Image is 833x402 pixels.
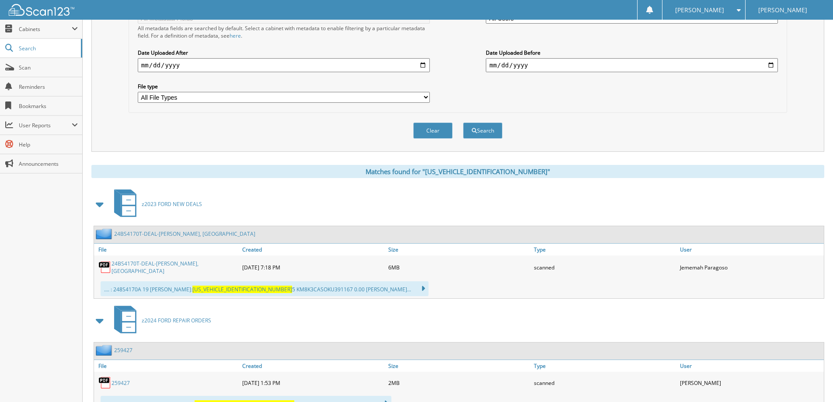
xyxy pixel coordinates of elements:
[532,360,678,372] a: Type
[19,25,72,33] span: Cabinets
[19,141,78,148] span: Help
[138,49,430,56] label: Date Uploaded After
[240,244,386,255] a: Created
[96,228,114,239] img: folder2.png
[413,122,453,139] button: Clear
[94,244,240,255] a: File
[138,83,430,90] label: File type
[532,244,678,255] a: Type
[386,258,532,277] div: 6MB
[240,360,386,372] a: Created
[678,374,824,392] div: [PERSON_NAME]
[19,160,78,168] span: Announcements
[532,374,678,392] div: scanned
[96,345,114,356] img: folder2.png
[386,360,532,372] a: Size
[114,346,132,354] a: 259427
[98,261,112,274] img: PDF.png
[112,260,238,275] a: 24BS4170T-DEAL-[PERSON_NAME], [GEOGRAPHIC_DATA]
[142,200,202,208] span: z2023 FORD NEW DEALS
[192,286,292,293] span: [US_VEHICLE_IDENTIFICATION_NUMBER]
[9,4,74,16] img: scan123-logo-white.svg
[386,374,532,392] div: 2MB
[678,258,824,277] div: Jememah Paragoso
[240,258,386,277] div: [DATE] 7:18 PM
[486,49,778,56] label: Date Uploaded Before
[109,303,211,338] a: z2024 FORD REPAIR ORDERS
[98,376,112,389] img: PDF.png
[138,24,430,39] div: All metadata fields are searched by default. Select a cabinet with metadata to enable filtering b...
[678,360,824,372] a: User
[142,317,211,324] span: z2024 FORD REPAIR ORDERS
[675,7,724,13] span: [PERSON_NAME]
[19,122,72,129] span: User Reports
[109,187,202,221] a: z2023 FORD NEW DEALS
[758,7,807,13] span: [PERSON_NAME]
[19,83,78,91] span: Reminders
[91,165,824,178] div: Matches found for "[US_VEHICLE_IDENTIFICATION_NUMBER]"
[240,374,386,392] div: [DATE] 1:53 PM
[463,122,502,139] button: Search
[386,244,532,255] a: Size
[789,360,833,402] iframe: Chat Widget
[532,258,678,277] div: scanned
[114,230,255,238] a: 24BS4170T-DEAL-[PERSON_NAME], [GEOGRAPHIC_DATA]
[138,58,430,72] input: start
[19,45,77,52] span: Search
[19,64,78,71] span: Scan
[486,58,778,72] input: end
[94,360,240,372] a: File
[230,32,241,39] a: here
[101,281,429,296] div: .... : 248S4170A 19 [PERSON_NAME]: 5 KM8K3CASOKU391167 0.00 [PERSON_NAME]...
[678,244,824,255] a: User
[112,379,130,387] a: 259427
[19,102,78,110] span: Bookmarks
